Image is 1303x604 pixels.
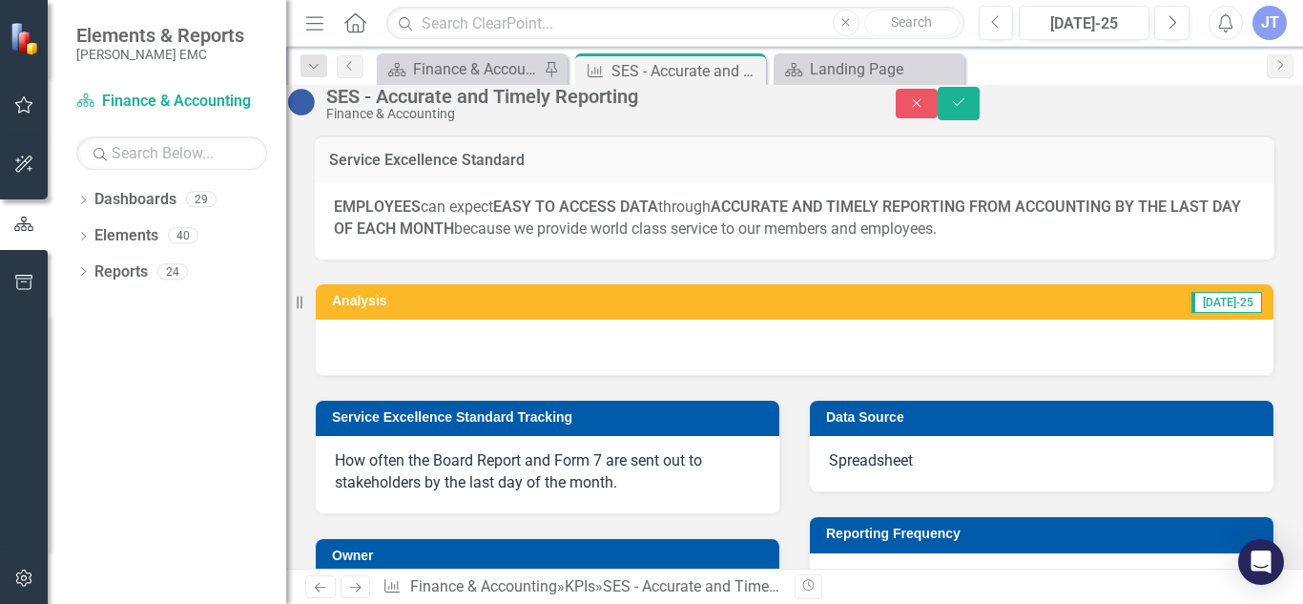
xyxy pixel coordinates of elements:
[157,263,188,280] div: 24
[10,21,43,54] img: ClearPoint Strategy
[94,225,158,247] a: Elements
[1019,6,1149,40] button: [DATE]-25
[611,59,761,83] div: SES - Accurate and Timely Reporting
[94,261,148,283] a: Reports
[94,189,176,211] a: Dashboards
[186,192,217,208] div: 29
[493,198,658,216] strong: EASY TO ACCESS DATA
[1238,539,1284,585] div: Open Intercom Messenger
[329,152,1260,169] h3: Service Excellence Standard
[334,197,1255,240] p: can expect through because we provide world class service to our members and employees.
[334,198,421,216] strong: EMPLOYEES
[76,24,244,47] span: Elements & Reports
[891,14,932,30] span: Search
[1025,12,1143,35] div: [DATE]-25
[326,107,858,121] div: Finance & Accounting
[334,198,1241,238] strong: ACCURATE AND TIMELY REPORTING FROM ACCOUNTING BY THE LAST DAY OF EACH MONTH
[864,10,960,36] button: Search
[168,228,198,244] div: 40
[826,527,1264,541] h3: Reporting Frequency
[386,7,963,40] input: Search ClearPoint...
[76,136,267,170] input: Search Below...
[332,294,734,308] h3: Analysis
[810,57,960,81] div: Landing Page
[383,576,780,598] div: » »
[76,91,267,113] a: Finance & Accounting
[335,451,702,491] span: How often the Board Report and Form 7 are sent out to stakeholders by the last day of the month.
[382,57,539,81] a: Finance & Accounting
[829,450,1254,472] p: Spreadsheet
[332,549,770,563] h3: Owner
[1252,6,1287,40] button: JT
[410,577,557,595] a: Finance & Accounting
[826,410,1264,425] h3: Data Source
[413,57,539,81] div: Finance & Accounting
[565,577,595,595] a: KPIs
[326,86,858,107] div: SES - Accurate and Timely Reporting
[76,47,244,62] small: [PERSON_NAME] EMC
[603,577,849,595] div: SES - Accurate and Timely Reporting
[332,410,770,425] h3: Service Excellence Standard Tracking
[1191,292,1262,313] span: [DATE]-25
[286,87,317,117] img: No Information
[778,57,960,81] a: Landing Page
